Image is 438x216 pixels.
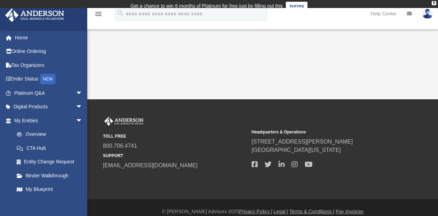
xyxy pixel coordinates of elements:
[239,209,272,214] a: Privacy Policy |
[252,129,395,135] small: Headquarters & Operations
[10,183,90,196] a: My Blueprint
[103,117,145,126] img: Anderson Advisors Platinum Portal
[422,9,433,19] img: User Pic
[94,10,103,18] i: menu
[131,2,283,10] div: Get a chance to win 6 months of Platinum for free just by filling out this
[103,153,247,159] small: SUPPORT
[5,86,93,100] a: Platinum Q&Aarrow_drop_down
[5,58,93,72] a: Tax Organizers
[103,162,198,168] a: [EMAIL_ADDRESS][DOMAIN_NAME]
[76,86,90,100] span: arrow_drop_down
[10,169,93,183] a: Binder Walkthrough
[5,114,93,128] a: My Entitiesarrow_drop_down
[252,139,353,145] a: [STREET_ADDRESS][PERSON_NAME]
[103,143,137,149] a: 800.706.4741
[5,72,93,86] a: Order StatusNEW
[94,13,103,18] a: menu
[40,74,55,84] div: NEW
[3,8,66,22] img: Anderson Advisors Platinum Portal
[5,31,93,45] a: Home
[289,209,334,214] a: Terms & Conditions |
[252,147,341,153] a: [GEOGRAPHIC_DATA][US_STATE]
[10,141,93,155] a: CTA Hub
[10,155,93,169] a: Entity Change Request
[5,100,93,114] a: Digital Productsarrow_drop_down
[286,2,307,10] a: survey
[87,208,438,215] div: © [PERSON_NAME] Advisors 2025
[117,9,124,17] i: search
[103,133,247,139] small: TOLL FREE
[432,1,436,5] div: close
[336,209,363,214] a: Pay Invoices
[274,209,288,214] a: Legal |
[10,128,93,141] a: Overview
[76,100,90,114] span: arrow_drop_down
[76,114,90,128] span: arrow_drop_down
[5,45,93,59] a: Online Ordering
